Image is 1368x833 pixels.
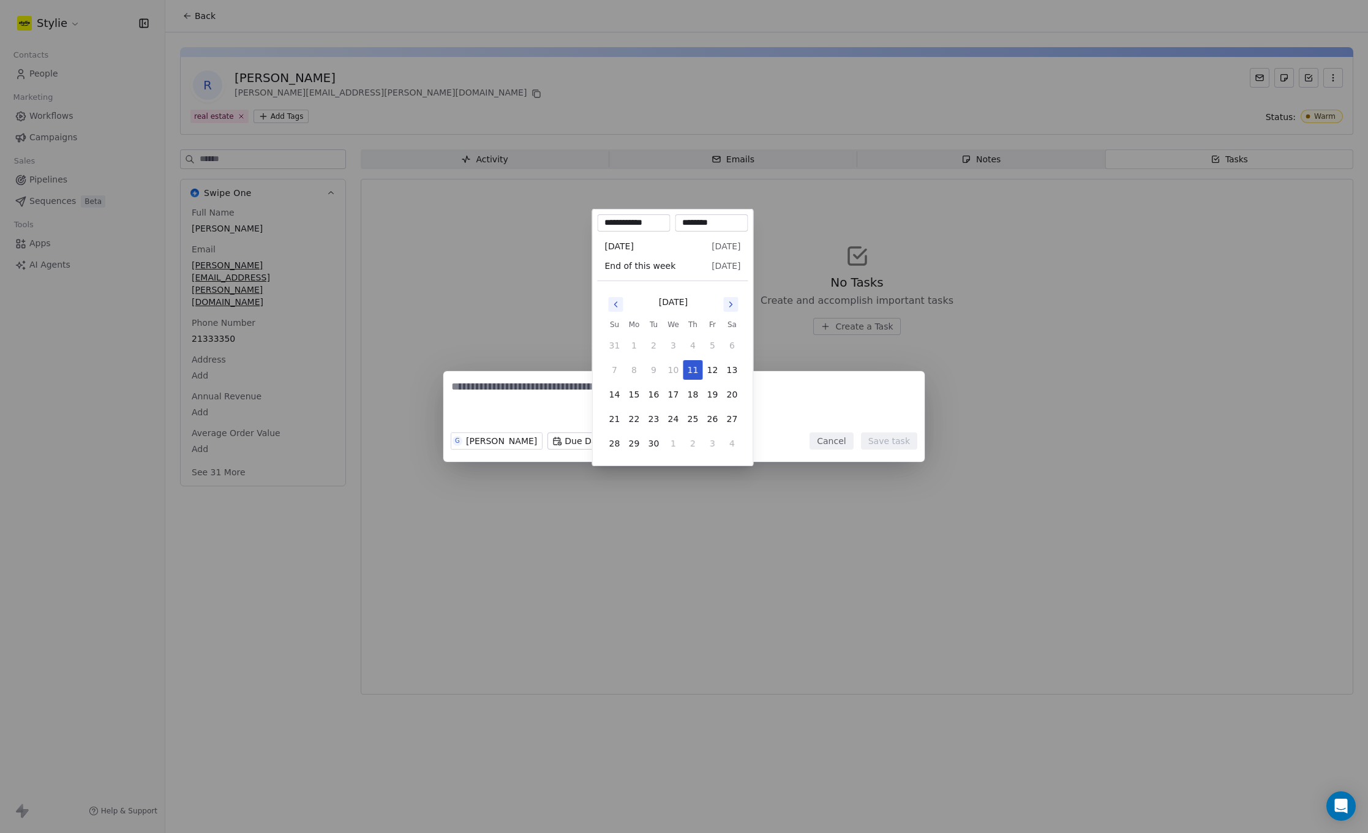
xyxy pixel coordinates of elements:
button: 1 [625,336,644,355]
button: 24 [664,409,683,429]
span: [DATE] [605,240,634,252]
button: 11 [683,360,703,380]
th: Wednesday [664,318,683,331]
button: 22 [625,409,644,429]
button: Go to next month [723,296,740,313]
button: 3 [664,336,683,355]
span: [DATE] [712,260,740,272]
button: 12 [703,360,723,380]
button: 19 [703,385,723,404]
button: 13 [723,360,742,380]
button: 2 [683,434,703,453]
button: 4 [723,434,742,453]
button: 23 [644,409,664,429]
button: 6 [723,336,742,355]
button: 20 [723,385,742,404]
button: 16 [644,385,664,404]
button: 9 [644,360,664,380]
button: 7 [605,360,625,380]
th: Friday [703,318,723,331]
button: 5 [703,336,723,355]
th: Saturday [723,318,742,331]
th: Thursday [683,318,703,331]
button: 2 [644,336,664,355]
button: 30 [644,434,664,453]
button: 10 [664,360,683,380]
button: Go to previous month [607,296,625,313]
button: 3 [703,434,723,453]
button: 27 [723,409,742,429]
button: 25 [683,409,703,429]
button: 15 [625,385,644,404]
button: 18 [683,385,703,404]
button: 26 [703,409,723,429]
th: Tuesday [644,318,664,331]
button: 31 [605,336,625,355]
button: 14 [605,385,625,404]
button: 4 [683,336,703,355]
span: [DATE] [712,240,740,252]
div: [DATE] [659,296,688,309]
button: 17 [664,385,683,404]
th: Sunday [605,318,625,331]
button: 21 [605,409,625,429]
button: 1 [664,434,683,453]
th: Monday [625,318,644,331]
button: 28 [605,434,625,453]
span: End of this week [605,260,676,272]
button: 8 [625,360,644,380]
button: 29 [625,434,644,453]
